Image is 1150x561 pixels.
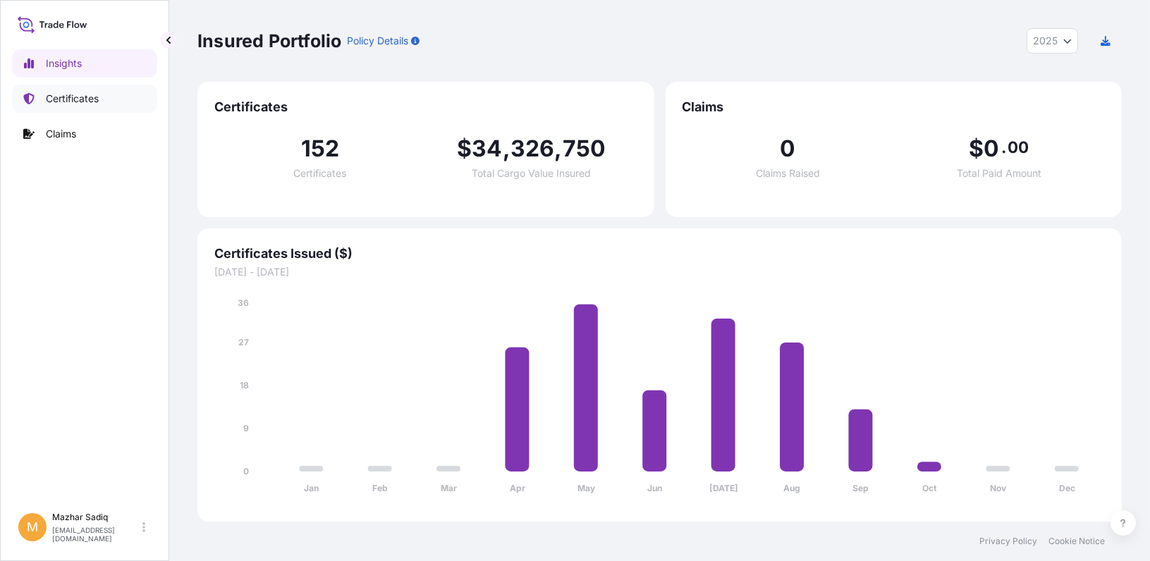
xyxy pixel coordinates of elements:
span: . [1001,142,1006,153]
span: 34 [472,137,502,160]
tspan: 36 [238,297,249,308]
tspan: Jan [304,483,319,494]
span: Certificates [293,168,346,178]
a: Cookie Notice [1048,536,1105,547]
tspan: Nov [990,483,1007,494]
tspan: Apr [510,483,525,494]
span: M [27,520,38,534]
span: 0 [984,137,1000,160]
a: Claims [12,120,157,148]
span: Total Paid Amount [957,168,1041,178]
p: Claims [46,127,76,141]
a: Certificates [12,85,157,113]
span: [DATE] - [DATE] [214,265,1105,279]
p: Certificates [46,92,99,106]
tspan: 9 [243,423,249,433]
span: 152 [301,137,340,160]
tspan: Aug [784,483,801,494]
tspan: Sep [853,483,869,494]
tspan: Dec [1059,483,1075,494]
span: $ [457,137,472,160]
span: 2025 [1033,34,1058,48]
tspan: 27 [238,337,249,347]
span: 00 [1008,142,1029,153]
p: [EMAIL_ADDRESS][DOMAIN_NAME] [52,526,140,543]
tspan: Mar [441,483,457,494]
span: Certificates Issued ($) [214,245,1105,262]
span: Total Cargo Value Insured [472,168,591,178]
a: Privacy Policy [979,536,1037,547]
tspan: [DATE] [709,483,738,494]
span: $ [969,137,984,160]
tspan: Feb [372,483,388,494]
p: Insured Portfolio [197,30,341,52]
tspan: 0 [243,466,249,476]
button: Year Selector [1027,28,1078,54]
p: Insights [46,56,82,70]
span: Certificates [214,99,637,116]
p: Policy Details [347,34,408,48]
span: , [554,137,562,160]
span: 326 [510,137,555,160]
tspan: May [577,483,596,494]
a: Insights [12,49,157,78]
span: 0 [780,137,795,160]
span: Claims [683,99,1106,116]
span: , [503,137,510,160]
span: 750 [563,137,606,160]
p: Mazhar Sadiq [52,512,140,523]
tspan: Oct [922,483,937,494]
tspan: Jun [647,483,662,494]
tspan: 18 [240,380,249,390]
span: Claims Raised [756,168,820,178]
